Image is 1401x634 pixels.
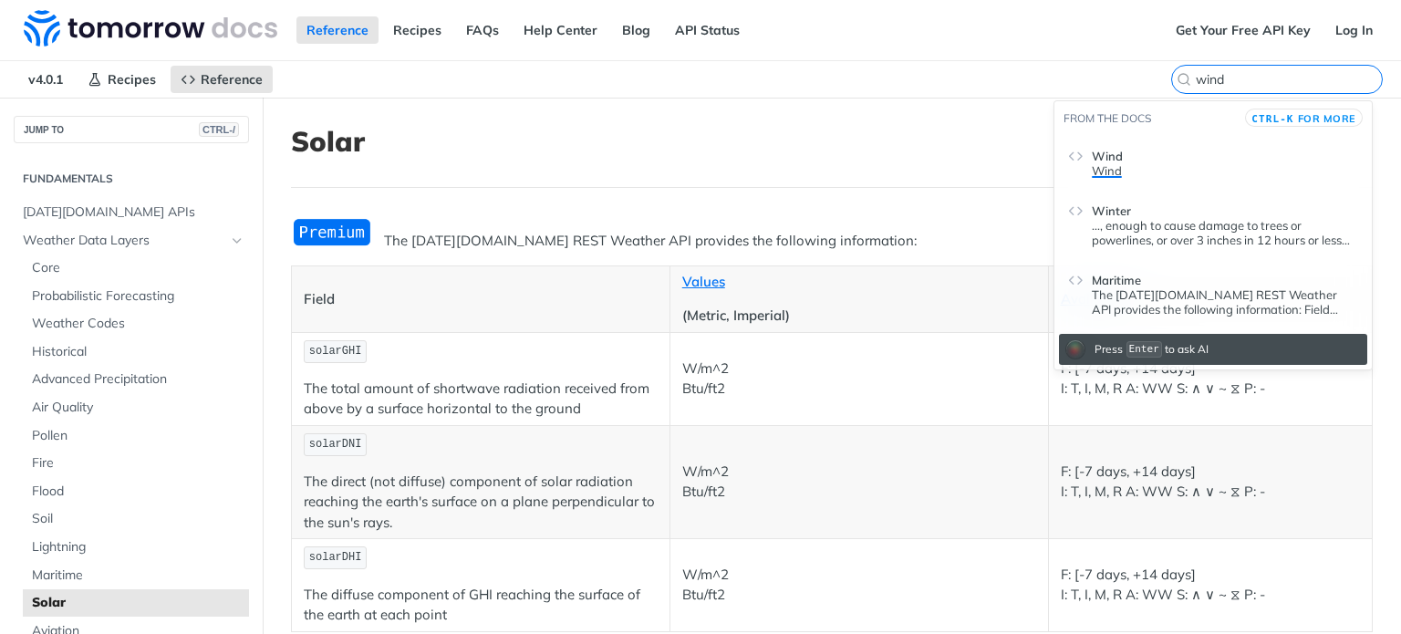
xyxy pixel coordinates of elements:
[291,231,1373,252] p: The [DATE][DOMAIN_NAME] REST Weather API provides the following information:
[32,454,244,473] span: Fire
[23,338,249,366] a: Historical
[23,310,249,338] a: Weather Codes
[23,232,225,250] span: Weather Data Layers
[612,16,660,44] a: Blog
[23,450,249,477] a: Fire
[18,66,73,93] span: v4.0.1
[14,116,249,143] button: JUMP TOCTRL-/
[32,287,244,306] span: Probabilistic Forecasting
[23,534,249,561] a: Lightning
[1092,218,1358,247] p: ..., enough to cause damage to trees or powerlines, or over 3 inches in 12 hours or less (4) sust...
[1092,287,1358,317] div: Maritime
[32,343,244,361] span: Historical
[682,306,1036,327] p: (Metric, Imperial)
[32,315,244,333] span: Weather Codes
[1196,71,1382,88] input: Search
[1059,188,1367,255] a: Winter..., enough to cause damage to trees or powerlines, or over 3 inches in 12 hours or less (4...
[23,562,249,589] a: Maritime
[1061,359,1361,400] p: F: [-7 days, +14 days] I: T, I, M, R A: WW S: ∧ ∨ ~ ⧖ P: -
[14,227,249,255] a: Weather Data LayersHide subpages for Weather Data Layers
[171,66,273,93] a: Reference
[1298,112,1356,125] span: for more
[309,438,362,451] span: solarDNI
[23,394,249,421] a: Air Quality
[383,16,451,44] a: Recipes
[1090,336,1213,363] div: Press to ask AI
[14,199,249,226] a: [DATE][DOMAIN_NAME] APIs
[1092,287,1358,317] p: The [DATE][DOMAIN_NAME] REST Weather API provides the following information: Field Values (Metric...
[296,16,379,44] a: Reference
[1061,462,1361,503] p: F: [-7 days, +14 days] I: T, I, M, R A: WW S: ∧ ∨ ~ ⧖ P: -
[682,565,1036,606] p: W/m^2 Btu/ft2
[32,594,244,612] span: Solar
[1325,16,1383,44] a: Log In
[514,16,607,44] a: Help Center
[108,71,156,88] span: Recipes
[1166,16,1321,44] a: Get Your Free API Key
[32,370,244,389] span: Advanced Precipitation
[309,345,362,358] span: solarGHI
[78,66,166,93] a: Recipes
[1092,218,1358,247] div: Winter
[1064,111,1151,125] span: From the docs
[32,538,244,556] span: Lightning
[32,259,244,277] span: Core
[1061,565,1361,606] p: F: [-7 days, +14 days] I: T, I, M, R A: WW S: ∧ ∨ ~ ⧖ P: -
[201,71,263,88] span: Reference
[1092,163,1358,178] div: Wind
[32,566,244,585] span: Maritime
[32,483,244,501] span: Flood
[32,399,244,417] span: Air Quality
[23,366,249,393] a: Advanced Precipitation
[14,171,249,187] h2: Fundamentals
[1092,273,1141,287] span: Maritime
[23,589,249,617] a: Solar
[304,379,658,420] p: The total amount of shortwave radiation received from above by a surface horizontal to the ground
[24,10,277,47] img: Tomorrow.io Weather API Docs
[291,125,1373,158] h1: Solar
[682,273,725,290] a: Values
[23,478,249,505] a: Flood
[1251,109,1293,128] kbd: CTRL-K
[682,462,1036,503] p: W/m^2 Btu/ft2
[1126,341,1162,357] kbd: Enter
[682,359,1036,400] p: W/m^2 Btu/ft2
[1092,141,1358,163] header: Wind
[199,122,239,137] span: CTRL-/
[1177,72,1191,87] svg: Search
[304,472,658,534] p: The direct (not diffuse) component of solar radiation reaching the earth's surface on a plane per...
[665,16,750,44] a: API Status
[32,427,244,445] span: Pollen
[23,283,249,310] a: Probabilistic Forecasting
[1245,109,1363,127] button: CTRL-Kfor more
[1092,163,1122,178] span: Wind
[32,510,244,528] span: Soil
[304,585,658,626] p: The diffuse component of GHI reaching the surface of the earth at each point
[1059,133,1367,186] a: WindWind
[1059,257,1367,325] a: MaritimeThe [DATE][DOMAIN_NAME] REST Weather API provides the following information: Field Values...
[23,505,249,533] a: Soil
[456,16,509,44] a: FAQs
[304,289,658,310] p: Field
[1092,203,1131,218] span: Winter
[23,422,249,450] a: Pollen
[1092,265,1358,287] header: Maritime
[230,234,244,248] button: Hide subpages for Weather Data Layers
[23,255,249,282] a: Core
[23,203,244,222] span: [DATE][DOMAIN_NAME] APIs
[1092,149,1123,163] span: Wind
[1092,196,1358,218] header: Winter
[309,551,362,564] span: solarDHI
